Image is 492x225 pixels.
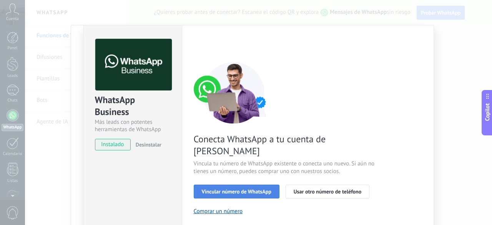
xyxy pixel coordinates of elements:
[95,94,171,118] div: WhatsApp Business
[133,139,161,150] button: Desinstalar
[294,189,361,194] span: Usar otro número de teléfono
[202,189,271,194] span: Vincular número de WhatsApp
[194,160,377,175] span: Vincula tu número de WhatsApp existente o conecta uno nuevo. Si aún no tienes un número, puedes c...
[95,139,130,150] span: instalado
[194,208,243,215] button: Comprar un número
[95,39,172,91] img: logo_main.png
[194,133,377,157] span: Conecta WhatsApp a tu cuenta de [PERSON_NAME]
[194,62,274,123] img: connect number
[194,185,279,198] button: Vincular número de WhatsApp
[484,103,491,121] span: Copilot
[286,185,369,198] button: Usar otro número de teléfono
[136,141,161,148] span: Desinstalar
[95,118,171,133] div: Más leads con potentes herramientas de WhatsApp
